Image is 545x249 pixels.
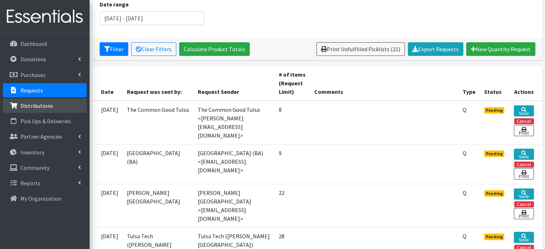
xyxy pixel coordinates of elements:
a: Print [514,168,534,179]
th: Request was sent by: [123,66,194,101]
td: The Common Good Tulsa <[PERSON_NAME][EMAIL_ADDRESS][DOMAIN_NAME]> [193,101,274,144]
td: [GEOGRAPHIC_DATA] (BA) <[EMAIL_ADDRESS][DOMAIN_NAME]> [193,144,274,184]
a: New Quantity Request [466,42,535,56]
a: Distributions [3,99,87,113]
td: 22 [274,184,310,227]
th: Type [458,66,480,101]
a: Reports [3,176,87,190]
span: Pending [484,234,505,240]
button: Filter [100,42,128,56]
abbr: Quantity [463,106,467,113]
p: Inventory [20,149,44,156]
a: Print [514,125,534,136]
button: Cancel [514,162,534,168]
a: Print Unfulfilled Picklists (21) [316,42,405,56]
a: Donations [3,52,87,66]
a: Calculate Product Totals [179,42,250,56]
a: Community [3,161,87,175]
input: January 1, 2011 - December 31, 2011 [100,11,205,25]
td: The Common Good Tulsa [123,101,194,144]
p: Purchases [20,71,46,78]
td: [DATE] [92,101,123,144]
abbr: Quantity [463,189,467,196]
p: Distributions [20,102,53,109]
td: 9 [274,144,310,184]
abbr: Quantity [463,233,467,240]
a: Purchases [3,68,87,82]
a: View [514,105,534,116]
td: [GEOGRAPHIC_DATA] (BA) [123,144,194,184]
td: 8 [274,101,310,144]
a: View [514,188,534,200]
a: Partner Agencies [3,129,87,144]
p: My Organization [20,195,61,202]
p: Requests [20,87,43,94]
button: Cancel [514,118,534,124]
img: HumanEssentials [3,5,87,29]
p: Dashboard [20,40,47,47]
p: Community [20,164,49,171]
td: [DATE] [92,144,123,184]
a: View [514,232,534,243]
p: Reports [20,179,40,187]
a: Print [514,208,534,219]
p: Donations [20,56,46,63]
a: Inventory [3,145,87,159]
th: Date [92,66,123,101]
a: Requests [3,83,87,97]
th: # of Items (Request Limit) [274,66,310,101]
span: Pending [484,150,505,157]
td: [PERSON_NAME][GEOGRAPHIC_DATA] <[EMAIL_ADDRESS][DOMAIN_NAME]> [193,184,274,227]
th: Actions [510,66,542,101]
span: Pending [484,190,505,197]
a: Dashboard [3,37,87,51]
td: [DATE] [92,184,123,227]
th: Request Sender [193,66,274,101]
a: Export Requests [408,42,463,56]
p: Pick Ups & Deliveries [20,118,71,125]
button: Cancel [514,201,534,207]
abbr: Quantity [463,149,467,157]
a: My Organization [3,191,87,206]
th: Status [480,66,510,101]
a: Pick Ups & Deliveries [3,114,87,128]
a: View [514,149,534,160]
a: Clear Filters [131,42,176,56]
p: Partner Agencies [20,133,62,140]
span: Pending [484,107,505,114]
td: [PERSON_NAME][GEOGRAPHIC_DATA] [123,184,194,227]
th: Comments [310,66,458,101]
